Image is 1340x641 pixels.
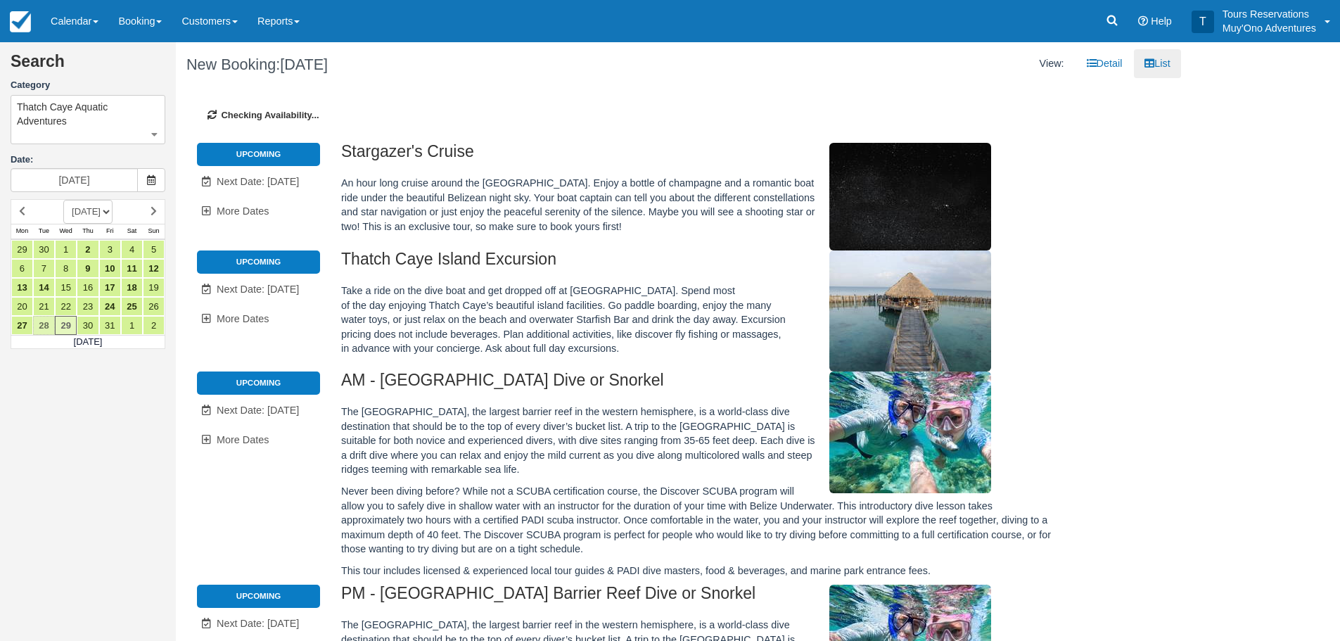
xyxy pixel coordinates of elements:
[1192,11,1214,33] div: T
[55,297,77,316] a: 22
[217,176,299,187] span: Next Date: [DATE]
[143,240,165,259] a: 5
[829,372,991,493] img: M294-1
[55,224,77,239] th: Wed
[99,259,121,278] a: 10
[11,278,33,297] a: 13
[11,240,33,259] a: 29
[11,224,33,239] th: Mon
[341,372,1058,398] h2: AM - [GEOGRAPHIC_DATA] Dive or Snorkel
[77,316,98,335] a: 30
[11,95,165,144] button: Thatch Caye Aquatic Adventures
[341,143,1058,169] h2: Stargazer's Cruise
[217,618,299,629] span: Next Date: [DATE]
[11,297,33,316] a: 20
[121,278,143,297] a: 18
[143,278,165,297] a: 19
[217,405,299,416] span: Next Date: [DATE]
[55,240,77,259] a: 1
[217,313,269,324] span: More Dates
[33,278,55,297] a: 14
[121,297,143,316] a: 25
[1151,15,1172,27] span: Help
[33,259,55,278] a: 7
[33,297,55,316] a: 21
[11,259,33,278] a: 6
[55,316,77,335] a: 29
[197,275,320,304] a: Next Date: [DATE]
[11,153,165,167] label: Date:
[17,100,159,128] span: Thatch Caye Aquatic Adventures
[217,205,269,217] span: More Dates
[1138,16,1148,26] i: Help
[341,484,1058,557] p: Never been diving before? While not a SCUBA certification course, the Discover SCUBA program will...
[197,585,320,607] li: Upcoming
[143,259,165,278] a: 12
[143,316,165,335] a: 2
[55,259,77,278] a: 8
[11,316,33,335] a: 27
[341,564,1058,578] p: This tour includes licensed & experienced local tour guides & PADI dive masters, food & beverages...
[280,56,328,73] span: [DATE]
[1076,49,1133,78] a: Detail
[121,259,143,278] a: 11
[829,143,991,250] img: M308-1
[341,284,1058,356] p: Take a ride on the dive boat and get dropped off at [GEOGRAPHIC_DATA]. Spend most of the day enjo...
[341,176,1058,234] p: An hour long cruise around the [GEOGRAPHIC_DATA]. Enjoy a bottle of champagne and a romantic boat...
[197,167,320,196] a: Next Date: [DATE]
[77,297,98,316] a: 23
[99,316,121,335] a: 31
[33,224,55,239] th: Tue
[186,56,668,73] h1: New Booking:
[1223,21,1316,35] p: Muy'Ono Adventures
[99,297,121,316] a: 24
[10,11,31,32] img: checkfront-main-nav-mini-logo.png
[197,609,320,638] a: Next Date: [DATE]
[217,284,299,295] span: Next Date: [DATE]
[55,278,77,297] a: 15
[77,278,98,297] a: 16
[829,250,991,372] img: M296-1
[99,278,121,297] a: 17
[121,240,143,259] a: 4
[99,240,121,259] a: 3
[11,335,165,349] td: [DATE]
[341,405,1058,477] p: The [GEOGRAPHIC_DATA], the largest barrier reef in the western hemisphere, is a world-class dive ...
[1223,7,1316,21] p: Tours Reservations
[197,250,320,273] li: Upcoming
[121,224,143,239] th: Sat
[77,259,98,278] a: 9
[1029,49,1075,78] li: View:
[197,396,320,425] a: Next Date: [DATE]
[341,585,1058,611] h2: PM - [GEOGRAPHIC_DATA] Barrier Reef Dive or Snorkel
[77,224,98,239] th: Thu
[1134,49,1180,78] a: List
[186,88,1170,144] div: Checking Availability...
[197,372,320,394] li: Upcoming
[33,240,55,259] a: 30
[217,434,269,445] span: More Dates
[77,240,98,259] a: 2
[143,297,165,316] a: 26
[143,224,165,239] th: Sun
[99,224,121,239] th: Fri
[197,143,320,165] li: Upcoming
[121,316,143,335] a: 1
[11,53,165,79] h2: Search
[341,250,1058,277] h2: Thatch Caye Island Excursion
[33,316,55,335] a: 28
[11,79,165,92] label: Category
